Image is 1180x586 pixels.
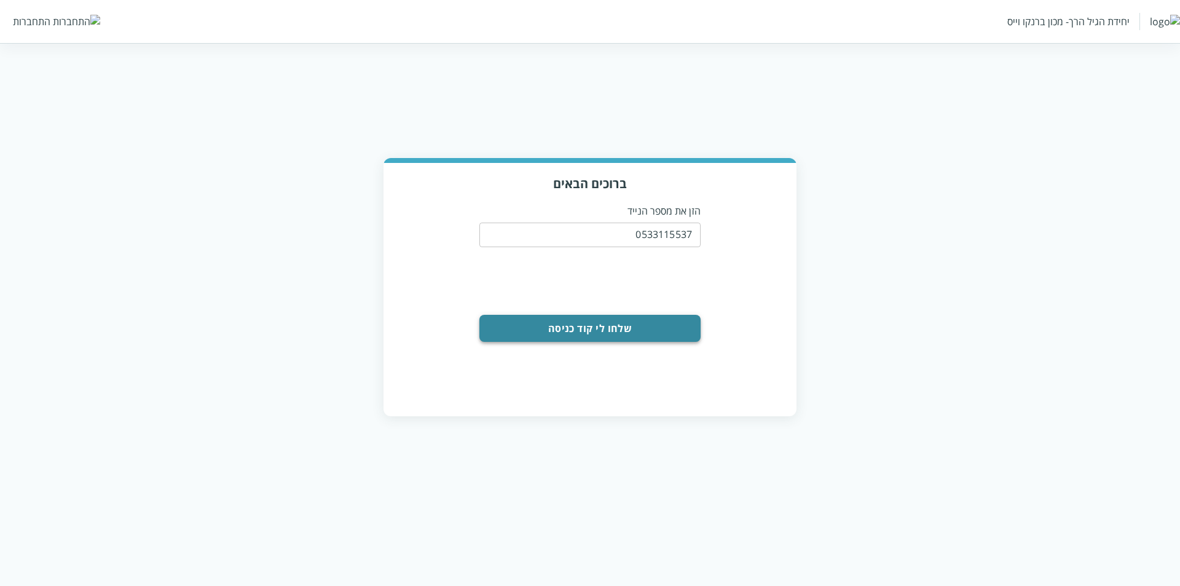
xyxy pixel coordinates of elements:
div: התחברות [13,15,50,28]
img: logo [1150,15,1180,28]
input: טלפון [479,223,701,247]
button: שלחו לי קוד כניסה [479,315,701,342]
p: הזן את מספר הנייד [479,204,701,218]
img: התחברות [53,15,100,28]
div: יחידת הגיל הרך- מכון ברנקו וייס [1007,15,1130,28]
iframe: reCAPTCHA [514,255,701,303]
h3: ברוכים הבאים [396,175,784,192]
